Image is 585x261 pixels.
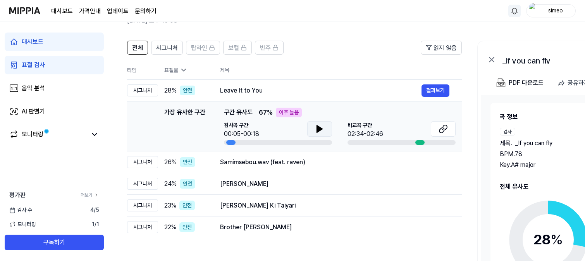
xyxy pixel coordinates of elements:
[127,221,158,233] div: 시그니처
[22,37,43,46] div: 대시보드
[224,121,259,129] span: 검사곡 구간
[434,43,457,53] span: 읽지 않음
[22,130,43,139] div: 모니터링
[51,7,73,16] a: 대시보드
[127,84,158,96] div: 시그니처
[260,43,271,53] span: 반주
[421,41,462,55] button: 읽지 않음
[5,56,104,74] a: 표절 검사
[191,43,207,53] span: 탑라인
[533,229,563,250] div: 28
[223,41,252,55] button: 보컬
[220,158,449,167] div: Samímsebou.wav (feat. raven)
[5,33,104,51] a: 대시보드
[500,139,512,148] span: 제목 .
[164,158,177,167] span: 26 %
[276,108,302,117] div: 아주 높음
[422,84,449,97] button: 결과보기
[5,235,104,250] button: 구독하기
[164,108,205,145] div: 가장 유사한 구간
[509,78,544,88] div: PDF 다운로드
[164,86,177,95] span: 28 %
[164,179,177,189] span: 24 %
[220,61,462,79] th: 제목
[180,179,195,189] div: 안전
[81,192,99,199] a: 더보기
[127,199,158,211] div: 시그니처
[224,129,259,139] div: 00:05-00:18
[135,7,157,16] a: 문의하기
[164,223,176,232] span: 22 %
[9,220,36,228] span: 모니터링
[348,129,383,139] div: 02:34-02:46
[127,156,158,168] div: 시그니처
[79,7,101,16] a: 가격안내
[127,178,158,190] div: 시그니처
[529,3,538,19] img: profile
[228,43,239,53] span: 보컬
[5,102,104,121] a: AI 판별기
[495,75,545,91] button: PDF 다운로드
[220,223,449,232] div: Brother [PERSON_NAME]
[179,222,195,232] div: 안전
[180,86,195,95] div: 안전
[526,4,576,17] button: profilesimeo
[224,108,253,117] span: 구간 유사도
[220,201,449,210] div: [PERSON_NAME] Ki Taiyari
[179,201,195,210] div: 안전
[510,6,519,15] img: 알림
[151,41,183,55] button: 시그니처
[180,157,195,167] div: 안전
[127,61,158,80] th: 타입
[496,78,506,88] img: PDF Download
[90,206,99,214] span: 4 / 5
[220,86,422,95] div: Leave It to You
[107,7,129,16] a: 업데이트
[164,66,208,74] div: 표절률
[92,220,99,228] span: 1 / 1
[259,108,273,117] span: 67 %
[515,139,552,148] span: _If you can fly
[9,130,87,139] a: 모니터링
[22,60,45,70] div: 표절 검사
[9,206,32,214] span: 검사 수
[132,43,143,53] span: 전체
[186,41,220,55] button: 탑라인
[500,128,515,136] div: 검사
[156,43,178,53] span: 시그니처
[164,201,176,210] span: 23 %
[22,107,45,116] div: AI 판별기
[551,231,563,248] span: %
[220,179,449,189] div: [PERSON_NAME]
[255,41,284,55] button: 반주
[127,41,148,55] button: 전체
[22,84,45,93] div: 음악 분석
[348,121,383,129] span: 비교곡 구간
[9,191,26,200] span: 평가판
[5,79,104,98] a: 음악 분석
[540,6,571,15] div: simeo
